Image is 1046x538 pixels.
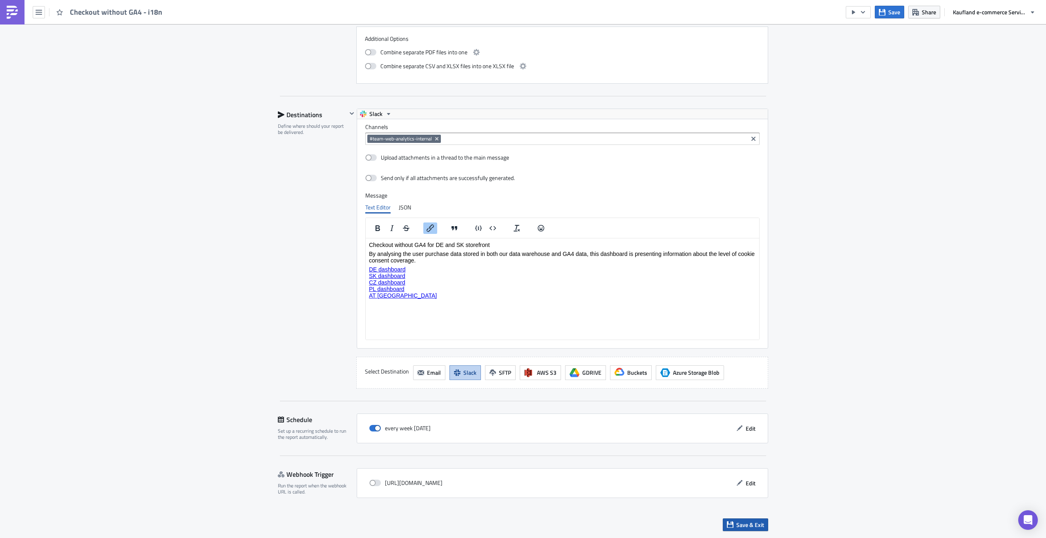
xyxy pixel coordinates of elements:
[365,201,391,213] div: Text Editor
[736,520,764,529] span: Save & Exit
[949,6,1040,18] button: Kaufland e-commerce Services GmbH & Co. KG
[369,422,431,434] div: every week [DATE]
[875,6,904,18] button: Save
[627,368,647,377] span: Buckets
[381,174,515,182] div: Send only if all attachments are successfully generated.
[423,222,437,234] button: Insert/edit link
[510,222,524,234] button: Clear formatting
[370,136,432,142] span: #team-web-analytics-internal
[385,222,399,234] button: Italic
[449,365,481,380] button: Slack
[656,365,724,380] button: Azure Storage BlobAzure Storage Blob
[1018,510,1038,530] div: Open Intercom Messenger
[746,424,755,433] span: Edit
[6,6,19,19] img: PushMetrics
[610,365,652,380] button: Buckets
[660,368,670,378] span: Azure Storage Blob
[365,154,509,161] label: Upload attachments in a thread to the main message
[537,368,557,377] span: AWS S3
[365,35,760,42] label: Additional Options
[278,482,351,495] div: Run the report when the webhook URL is called.
[953,8,1026,16] span: Kaufland e-commerce Services GmbH & Co. KG
[485,365,516,380] button: SFTP
[357,109,395,119] button: Slack
[447,222,461,234] button: Blockquote
[399,222,413,234] button: Strikethrough
[413,365,445,380] button: Email
[366,238,759,340] iframe: Rich Text Area
[278,123,347,136] div: Define where should your report be delivered.
[365,365,409,378] label: Select Destination
[520,365,561,380] button: AWS S3
[278,468,357,480] div: Webhook Trigger
[399,201,411,213] div: JSON
[565,365,606,380] button: GDRIVE
[278,428,351,440] div: Set up a recurring schedule to run the report automatically.
[427,368,441,377] span: Email
[463,368,476,377] span: Slack
[486,222,500,234] button: Insert code block
[732,477,760,489] button: Edit
[278,109,347,121] div: Destinations
[472,222,485,234] button: Insert code line
[369,109,382,119] span: Slack
[908,6,940,18] button: Share
[371,222,384,234] button: Bold
[434,135,441,143] button: Remove Tag
[499,368,511,377] span: SFTP
[347,109,357,118] button: Hide content
[365,192,760,199] label: Message
[369,477,443,489] div: [URL][DOMAIN_NAME]
[278,414,357,426] div: Schedule
[365,123,760,131] label: Channels
[380,47,467,57] span: Combine separate PDF files into one
[922,8,936,16] span: Share
[70,7,163,17] span: Checkout without GA4 - i18n
[534,222,548,234] button: Emojis
[673,368,720,377] span: Azure Storage Blob
[732,422,760,435] button: Edit
[380,61,514,71] span: Combine separate CSV and XLSX files into one XLSX file
[723,518,768,531] button: Save & Exit
[749,134,758,144] button: Clear selected items
[582,368,601,377] span: GDRIVE
[746,479,755,487] span: Edit
[888,8,900,16] span: Save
